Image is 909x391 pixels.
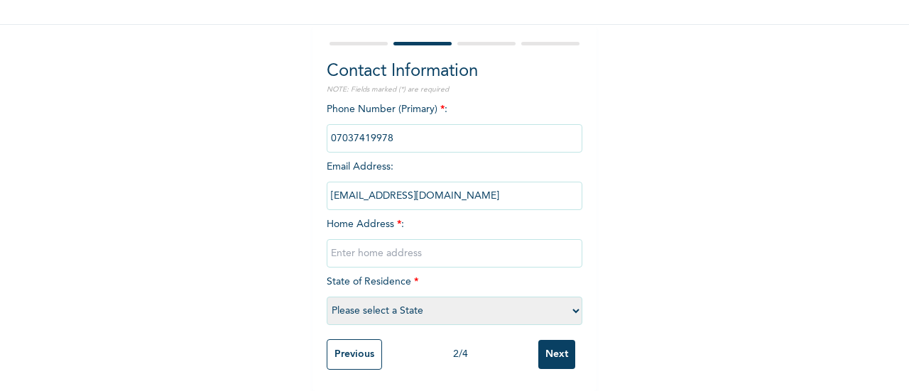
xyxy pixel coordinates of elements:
span: Phone Number (Primary) : [327,104,582,143]
input: Previous [327,339,382,370]
h2: Contact Information [327,59,582,84]
div: 2 / 4 [382,347,538,362]
span: Email Address : [327,162,582,201]
span: Home Address : [327,219,582,258]
input: Enter home address [327,239,582,268]
span: State of Residence [327,277,582,316]
input: Enter Primary Phone Number [327,124,582,153]
input: Next [538,340,575,369]
p: NOTE: Fields marked (*) are required [327,84,582,95]
input: Enter email Address [327,182,582,210]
